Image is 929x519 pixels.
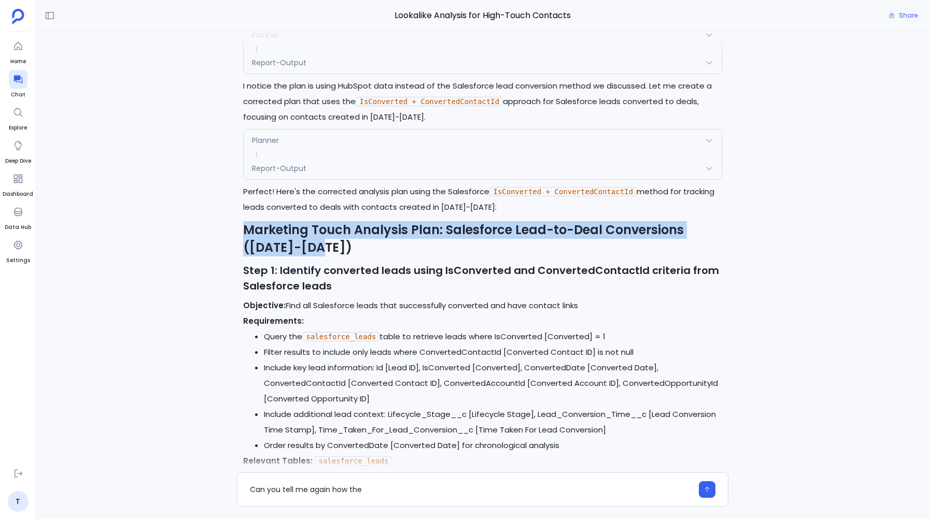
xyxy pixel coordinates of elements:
li: Filter results to include only leads where ConvertedContactId [Converted Contact ID] is not null [264,344,722,360]
p: Perfect! Here's the corrected analysis plan using the Salesforce method for tracking leads conver... [243,184,722,215]
span: Report-Output [252,163,306,174]
span: Explore [9,124,27,132]
li: Include key lead information: Id [Lead ID], IsConverted [Converted], ConvertedDate [Converted Dat... [264,360,722,407]
code: salesforce_leads [302,332,379,341]
p: Find all Salesforce leads that successfully converted and have contact links [243,298,722,313]
strong: Marketing Touch Analysis Plan: Salesforce Lead-to-Deal Conversions ([DATE]-[DATE]) [243,221,684,256]
textarea: Can you tell me again how the [250,484,692,495]
a: Home [9,37,27,66]
span: Home [9,57,27,66]
span: Lookalike Analysis for High-Touch Contacts [237,9,728,22]
span: Share [899,11,918,20]
strong: Requirements: [243,315,304,326]
a: Dashboard [3,169,33,198]
li: Query the table to retrieve leads where IsConverted [Converted] = 1 [264,329,722,344]
a: Data Hub [5,203,31,232]
span: Deep Dive [5,157,31,165]
a: Deep Dive [5,136,31,165]
button: Share [882,8,924,23]
img: petavue logo [12,9,24,24]
li: Include additional lead context: Lifecycle_Stage__c [Lifecycle Stage], Lead_Conversion_Time__c [L... [264,407,722,438]
span: Settings [6,256,30,265]
strong: Step 1: Identify converted leads using IsConverted and ConvertedContactId criteria from Salesforc... [243,263,719,293]
a: Settings [6,236,30,265]
a: T [8,491,29,512]
code: IsConverted + ConvertedContactId [356,97,503,106]
strong: Objective: [243,300,286,311]
li: Order results by ConvertedDate [Converted Date] for chronological analysis [264,438,722,453]
span: Dashboard [3,190,33,198]
span: Chat [9,91,27,99]
code: IsConverted + ConvertedContactId [489,187,637,196]
span: Report-Output [252,57,306,68]
span: Planner [252,135,279,146]
span: Data Hub [5,223,31,232]
a: Chat [9,70,27,99]
a: Explore [9,103,27,132]
p: I notice the plan is using HubSpot data instead of the Salesforce lead conversion method we discu... [243,78,722,125]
